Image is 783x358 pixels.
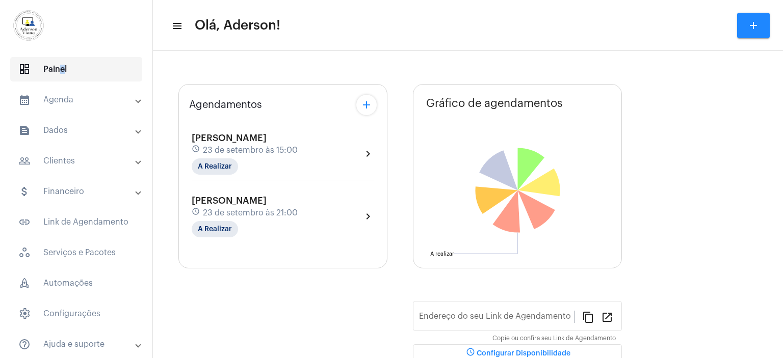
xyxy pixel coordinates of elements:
mat-panel-title: Ajuda e suporte [18,338,136,350]
span: [PERSON_NAME] [192,196,267,205]
span: sidenav icon [18,277,31,289]
mat-panel-title: Dados [18,124,136,136]
mat-icon: add [360,99,373,111]
mat-icon: chevron_right [362,210,374,223]
span: Configurar Disponibilidade [464,350,570,357]
span: sidenav icon [18,246,31,259]
mat-panel-title: Financeiro [18,185,136,198]
mat-expansion-panel-header: sidenav iconClientes [6,149,152,173]
span: Olá, Aderson! [195,17,280,34]
mat-icon: sidenav icon [18,185,31,198]
mat-icon: sidenav icon [18,124,31,136]
mat-expansion-panel-header: sidenav iconAgenda [6,88,152,112]
mat-expansion-panel-header: sidenav iconFinanceiro [6,179,152,204]
mat-icon: open_in_new [601,311,613,323]
mat-icon: content_copy [582,311,594,323]
mat-chip: A Realizar [192,158,238,175]
mat-icon: sidenav icon [18,155,31,167]
mat-icon: sidenav icon [18,338,31,350]
mat-chip: A Realizar [192,221,238,237]
span: sidenav icon [18,63,31,75]
mat-icon: schedule [192,207,201,218]
mat-panel-title: Clientes [18,155,136,167]
text: A realizar [430,251,454,257]
span: sidenav icon [18,308,31,320]
span: 23 de setembro às 21:00 [203,208,298,217]
span: Serviços e Pacotes [10,240,142,265]
span: Automações [10,271,142,295]
mat-icon: sidenav icon [18,94,31,106]
span: Configurações [10,301,142,326]
mat-expansion-panel-header: sidenav iconAjuda e suporte [6,332,152,356]
mat-hint: Copie ou confira seu Link de Agendamento [492,335,616,342]
mat-icon: schedule [192,145,201,156]
mat-panel-title: Agenda [18,94,136,106]
input: Link [419,314,574,323]
mat-icon: add [747,19,760,32]
img: d7e3195d-0907-1efa-a796-b593d293ae59.png [8,5,49,46]
mat-icon: sidenav icon [18,216,31,228]
span: Agendamentos [189,99,262,111]
span: Gráfico de agendamentos [426,97,563,109]
span: [PERSON_NAME] [192,133,267,143]
mat-expansion-panel-header: sidenav iconDados [6,118,152,143]
span: Link de Agendamento [10,210,142,234]
span: 23 de setembro às 15:00 [203,146,298,155]
span: Painel [10,57,142,81]
mat-icon: sidenav icon [171,20,181,32]
mat-icon: chevron_right [362,148,374,160]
